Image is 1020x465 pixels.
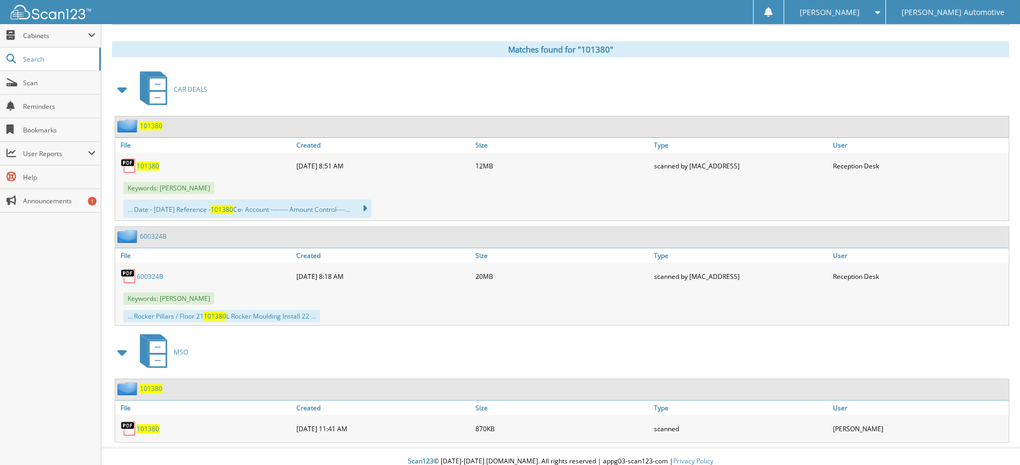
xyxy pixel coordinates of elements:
a: Type [651,401,830,415]
div: [DATE] 8:18 AM [294,265,472,287]
div: Reception Desk [830,155,1009,176]
div: 870KB [473,418,651,439]
img: scan123-logo-white.svg [11,5,91,19]
div: scanned by [MAC_ADDRESS] [651,265,830,287]
a: User [830,401,1009,415]
div: ... Rocker Pillars / Floor 21 L Rocker Moulding Install 22 ... [123,310,320,322]
a: Size [473,248,651,263]
a: CAR DEALS [133,68,207,110]
span: Help [23,173,95,182]
a: 600324B [140,232,167,241]
a: 101380 [137,424,159,433]
div: [PERSON_NAME] [830,418,1009,439]
a: File [115,401,294,415]
span: Announcements [23,196,95,205]
a: Created [294,401,472,415]
img: folder2.png [117,230,140,243]
div: [DATE] 8:51 AM [294,155,472,176]
a: Created [294,138,472,152]
a: Size [473,138,651,152]
a: Size [473,401,651,415]
img: PDF.png [121,158,137,174]
span: CAR DEALS [174,85,207,94]
img: folder2.png [117,119,140,132]
div: scanned [651,418,830,439]
div: [DATE] 11:41 AM [294,418,472,439]
a: File [115,138,294,152]
a: Type [651,138,830,152]
a: 101380 [140,121,162,130]
a: User [830,248,1009,263]
span: Search [23,55,94,64]
a: User [830,138,1009,152]
div: scanned by [MAC_ADDRESS] [651,155,830,176]
div: Matches found for "101380" [112,41,1009,57]
a: 600324B [137,272,163,281]
span: Reminders [23,102,95,111]
span: 101380 [211,205,233,214]
span: Cabinets [23,31,88,40]
span: Scan [23,78,95,87]
div: 1 [88,197,96,205]
iframe: Chat Widget [966,414,1020,465]
div: 12MB [473,155,651,176]
span: Bookmarks [23,126,95,135]
span: User Reports [23,149,88,158]
div: ... Date - [DATE] Reference - Co- Account -------- Amount Control----... [123,200,371,218]
span: [PERSON_NAME] Automotive [902,9,1004,16]
div: Reception Desk [830,265,1009,287]
span: 101380 [204,312,226,321]
span: [PERSON_NAME] [800,9,860,16]
a: File [115,248,294,263]
a: Type [651,248,830,263]
span: Keywords: [PERSON_NAME] [123,292,214,305]
div: 20MB [473,265,651,287]
span: Keywords: [PERSON_NAME] [123,182,214,194]
a: 101380 [137,161,159,171]
img: folder2.png [117,382,140,395]
a: Created [294,248,472,263]
img: PDF.png [121,268,137,284]
span: MSO [174,348,188,357]
a: MSO [133,331,188,373]
a: 101380 [140,384,162,393]
img: PDF.png [121,420,137,437]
